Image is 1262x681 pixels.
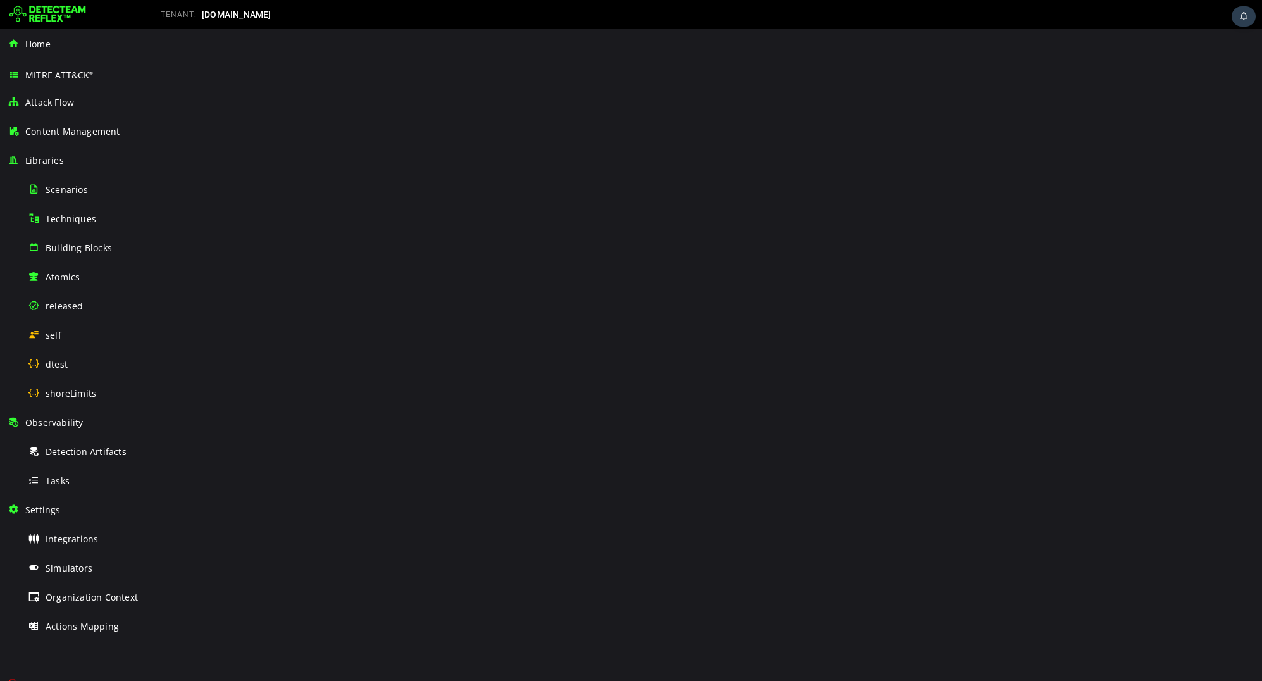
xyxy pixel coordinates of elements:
span: Content Management [25,125,120,137]
span: Observability [25,416,84,428]
span: self [46,329,61,341]
img: Detecteam logo [9,4,86,25]
span: Settings [25,504,61,516]
span: Simulators [46,562,92,574]
span: TENANT: [161,10,197,19]
span: Tasks [46,475,70,487]
span: Techniques [46,213,96,225]
span: Libraries [25,154,64,166]
sup: ® [89,70,93,76]
span: MITRE ATT&CK [25,69,94,81]
span: Atomics [46,271,80,283]
span: Home [25,38,51,50]
span: shoreLimits [46,387,96,399]
span: Organization Context [46,591,138,603]
div: Task Notifications [1232,6,1256,27]
span: Scenarios [46,184,88,196]
span: dtest [46,358,68,370]
span: Actions Mapping [46,620,119,632]
span: Attack Flow [25,96,74,108]
span: Integrations [46,533,98,545]
span: Detection Artifacts [46,446,127,458]
span: released [46,300,84,312]
span: Building Blocks [46,242,112,254]
span: [DOMAIN_NAME] [202,9,271,20]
